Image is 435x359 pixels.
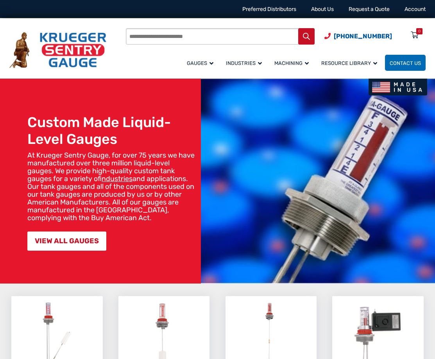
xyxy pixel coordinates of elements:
[226,60,262,66] span: Industries
[274,60,309,66] span: Machining
[270,54,317,72] a: Machining
[182,54,221,72] a: Gauges
[324,31,392,41] a: Phone Number (920) 434-8860
[369,79,427,95] img: Made In USA
[187,60,213,66] span: Gauges
[201,79,435,284] img: bg_hero_bannerksentry
[317,54,385,72] a: Resource Library
[311,6,334,13] a: About Us
[390,60,421,66] span: Contact Us
[27,114,197,147] h1: Custom Made Liquid-Level Gauges
[418,28,421,34] div: 0
[321,60,377,66] span: Resource Library
[405,6,426,13] a: Account
[9,32,106,68] img: Krueger Sentry Gauge
[102,174,132,183] a: industries
[221,54,270,72] a: Industries
[27,232,106,251] a: VIEW ALL GAUGES
[242,6,296,13] a: Preferred Distributors
[27,151,197,222] p: At Krueger Sentry Gauge, for over 75 years we have manufactured over three million liquid-level g...
[385,55,426,71] a: Contact Us
[349,6,390,13] a: Request a Quote
[334,32,392,40] span: [PHONE_NUMBER]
